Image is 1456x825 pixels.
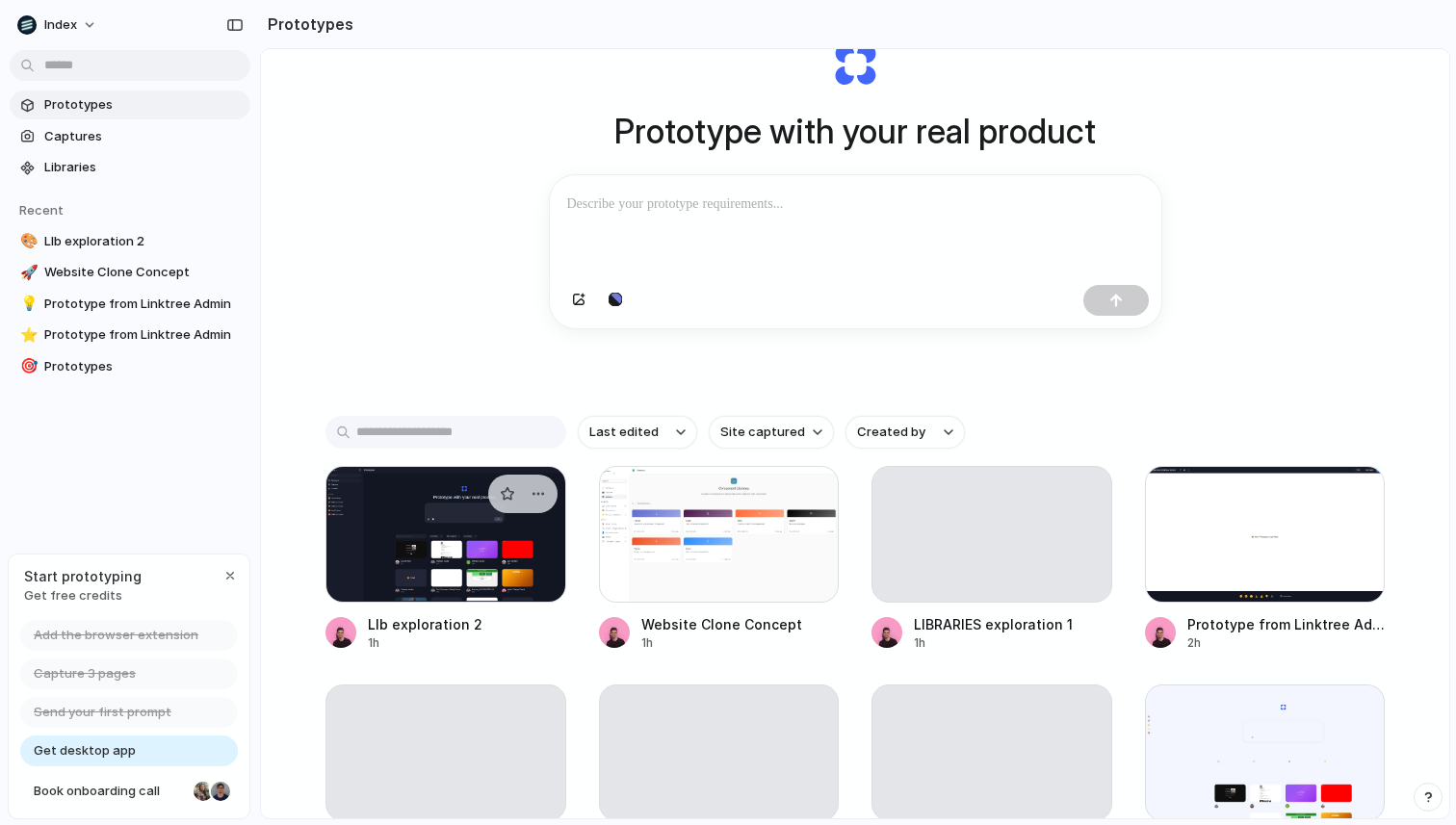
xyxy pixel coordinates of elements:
a: 💡Prototype from Linktree Admin [10,290,250,319]
span: Website Clone Concept [44,263,243,282]
button: Index [10,10,107,40]
div: LIb exploration 2 [368,614,482,634]
div: ⭐ [20,324,34,347]
div: Prototype from Linktree Admin [1187,614,1386,634]
button: 💡 [17,295,37,314]
button: ⭐ [17,325,37,345]
div: 💡 [20,293,34,315]
h1: Prototype with your real product [614,106,1096,157]
a: LIb exploration 2LIb exploration 21h [325,466,566,652]
div: 2h [1187,634,1386,652]
span: Book onboarding call [34,782,186,801]
button: Created by [845,416,965,449]
span: Site captured [720,423,805,442]
span: Prototype from Linktree Admin [44,295,243,314]
a: 🎯Prototypes [10,352,250,381]
div: 1h [641,634,802,652]
a: Prototypes [10,90,250,119]
a: LIBRARIES exploration 11h [871,466,1112,652]
button: 🎨 [17,232,37,251]
span: LIb exploration 2 [44,232,243,251]
span: Prototypes [44,357,243,376]
div: 🎨 [20,230,34,252]
button: 🚀 [17,263,37,282]
div: 🚀 [20,262,34,284]
span: Libraries [44,158,243,177]
span: Index [44,15,77,35]
a: 🎨LIb exploration 2 [10,227,250,256]
h2: Prototypes [260,13,353,36]
span: Get free credits [24,586,142,606]
a: Libraries [10,153,250,182]
span: Prototypes [44,95,243,115]
button: 🎯 [17,357,37,376]
div: 1h [914,634,1073,652]
div: 🎯 [20,355,34,377]
button: Last edited [578,416,697,449]
span: Add the browser extension [34,626,198,645]
span: Prototype from Linktree Admin [44,325,243,345]
button: Site captured [709,416,834,449]
span: Last edited [589,423,659,442]
a: 🚀Website Clone Concept [10,258,250,287]
a: Book onboarding call [20,776,238,807]
div: Website Clone Concept [641,614,802,634]
a: Captures [10,122,250,151]
span: Get desktop app [34,741,136,761]
span: Created by [857,423,925,442]
span: Capture 3 pages [34,664,136,683]
span: Start prototyping [24,566,142,586]
a: Website Clone ConceptWebsite Clone Concept1h [599,466,840,652]
a: Get desktop app [20,735,238,766]
div: LIBRARIES exploration 1 [914,614,1073,634]
span: Captures [44,127,243,146]
div: Christian Iacullo [209,780,232,803]
span: Recent [19,202,64,218]
a: ⭐Prototype from Linktree Admin [10,321,250,349]
div: 1h [368,634,482,652]
div: Nicole Kubica [192,780,215,803]
span: Send your first prompt [34,703,171,722]
a: Prototype from Linktree AdminPrototype from Linktree Admin2h [1145,466,1386,652]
